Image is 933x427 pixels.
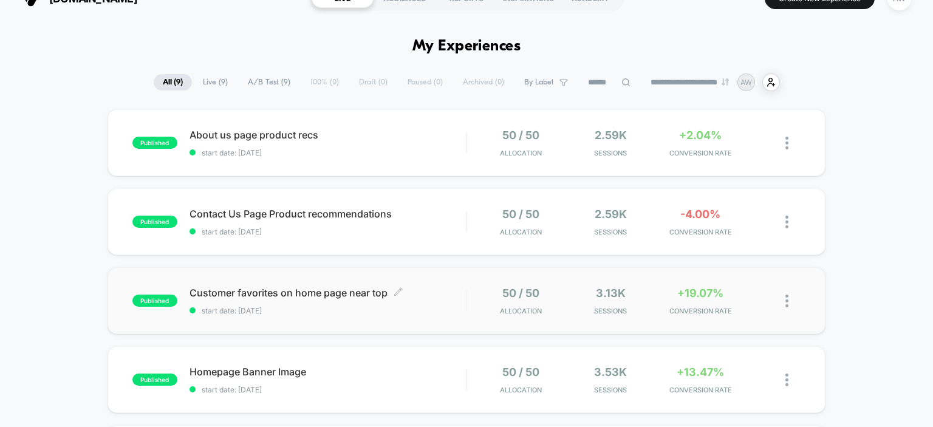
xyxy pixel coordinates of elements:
[500,228,542,236] span: Allocation
[679,129,722,142] span: +2.04%
[190,129,466,141] span: About us page product recs
[500,386,542,394] span: Allocation
[740,78,752,87] p: AW
[595,129,627,142] span: 2.59k
[190,366,466,378] span: Homepage Banner Image
[502,287,539,299] span: 50 / 50
[190,227,466,236] span: start date: [DATE]
[658,307,742,315] span: CONVERSION RATE
[190,208,466,220] span: Contact Us Page Product recommendations
[190,306,466,315] span: start date: [DATE]
[677,366,724,378] span: +13.47%
[594,366,627,378] span: 3.53k
[502,129,539,142] span: 50 / 50
[412,38,521,55] h1: My Experiences
[658,149,742,157] span: CONVERSION RATE
[595,208,627,220] span: 2.59k
[569,228,652,236] span: Sessions
[722,78,729,86] img: end
[132,137,177,149] span: published
[132,216,177,228] span: published
[500,307,542,315] span: Allocation
[569,386,652,394] span: Sessions
[239,74,299,91] span: A/B Test ( 9 )
[785,295,788,307] img: close
[524,78,553,87] span: By Label
[190,287,466,299] span: Customer favorites on home page near top
[569,149,652,157] span: Sessions
[190,148,466,157] span: start date: [DATE]
[194,74,237,91] span: Live ( 9 )
[569,307,652,315] span: Sessions
[502,208,539,220] span: 50 / 50
[596,287,626,299] span: 3.13k
[658,386,742,394] span: CONVERSION RATE
[785,137,788,149] img: close
[190,385,466,394] span: start date: [DATE]
[500,149,542,157] span: Allocation
[658,228,742,236] span: CONVERSION RATE
[680,208,720,220] span: -4.00%
[785,374,788,386] img: close
[785,216,788,228] img: close
[677,287,723,299] span: +19.07%
[154,74,192,91] span: All ( 9 )
[132,295,177,307] span: published
[502,366,539,378] span: 50 / 50
[132,374,177,386] span: published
